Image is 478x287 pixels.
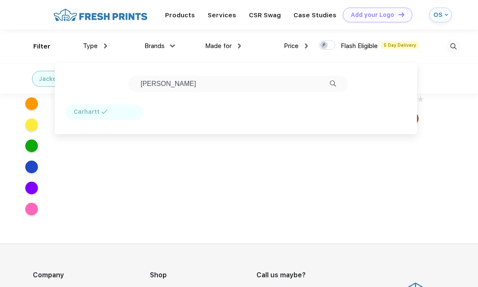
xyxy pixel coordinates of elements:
[284,42,299,50] span: Price
[51,8,150,22] img: fo%20logo%202.webp
[445,13,448,16] img: arrow_down_blue.svg
[238,43,241,48] img: dropdown.png
[305,43,308,48] img: dropdown.png
[433,11,443,19] div: OS
[170,44,175,47] img: dropdown.png
[33,42,51,51] div: Filter
[330,80,336,87] img: filter_dropdown_search.svg
[74,107,99,116] div: Carhartt
[39,75,62,83] div: Jackets
[205,42,232,50] span: Made for
[208,11,236,19] a: Services
[381,41,419,49] span: 5 Day Delivery
[446,40,460,54] img: desktop_search.svg
[101,110,108,114] img: filter_selected.svg
[165,11,195,19] a: Products
[33,270,150,280] div: Company
[341,42,378,50] span: Flash Eligible
[256,270,320,280] div: Call us maybe?
[83,42,98,50] span: Type
[150,270,256,280] div: Shop
[128,76,348,92] input: Search all brands
[104,43,107,48] img: dropdown.png
[351,11,394,19] div: Add your Logo
[249,11,281,19] a: CSR Swag
[398,12,404,17] img: DT
[144,42,165,50] span: Brands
